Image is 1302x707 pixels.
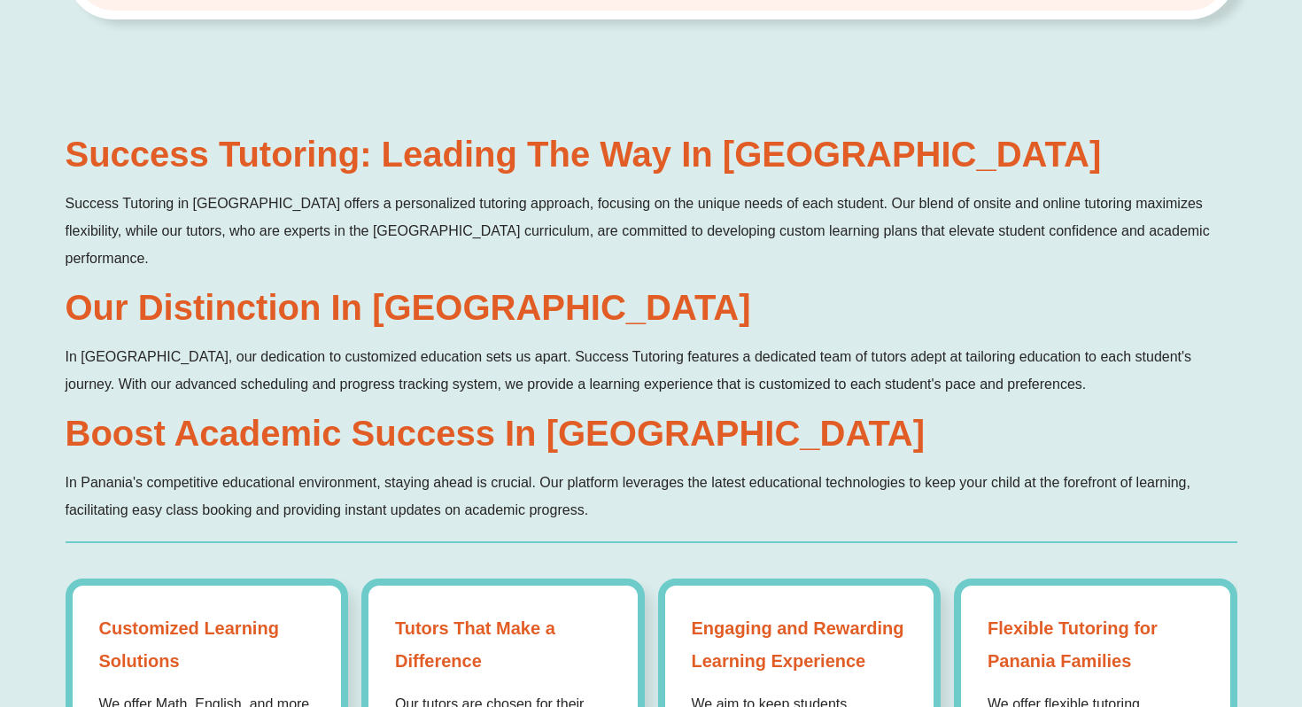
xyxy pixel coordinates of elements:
h2: Success Tutoring: Leading the Way in [GEOGRAPHIC_DATA] [66,136,1237,172]
h2: Boost Academic Success in [GEOGRAPHIC_DATA] [66,416,1237,451]
strong: Flexible Tutoring for Panania Families [988,612,1204,678]
p: In [GEOGRAPHIC_DATA], our dedication to customized education sets us apart. Success Tutoring feat... [66,343,1237,398]
p: In Panania's competitive educational environment, staying ahead is crucial. Our platform leverage... [66,469,1237,524]
strong: Engaging and Rewarding Learning Experience [692,612,908,678]
h2: Our Distinction in [GEOGRAPHIC_DATA] [66,290,1237,325]
strong: Customized Learning Solutions [99,612,315,678]
strong: Tutors That Make a Difference [395,612,611,678]
p: Success Tutoring in [GEOGRAPHIC_DATA] offers a personalized tutoring approach, focusing on the un... [66,190,1237,272]
iframe: Chat Widget [998,507,1302,707]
